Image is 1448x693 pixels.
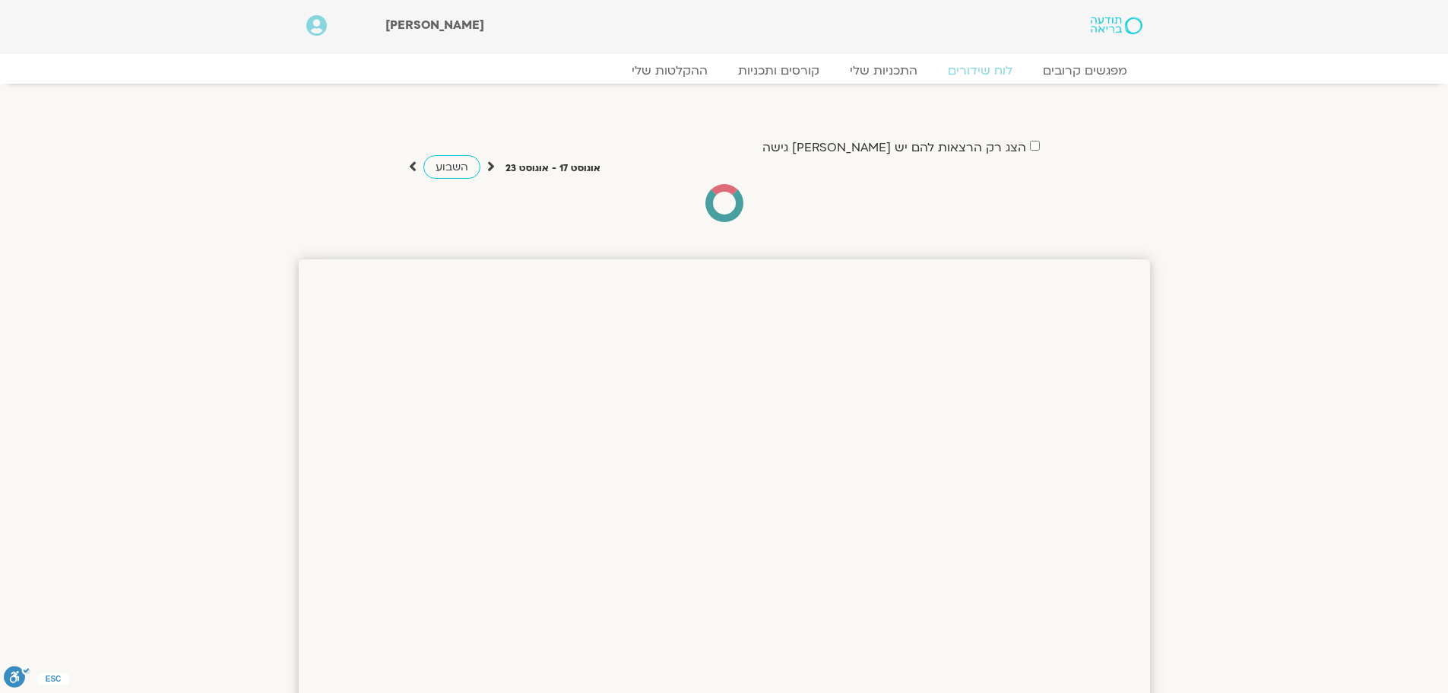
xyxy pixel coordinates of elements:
a: התכניות שלי [835,63,933,78]
p: אוגוסט 17 - אוגוסט 23 [505,161,600,176]
a: קורסים ותכניות [723,63,835,78]
a: מפגשים קרובים [1028,63,1142,78]
label: הצג רק הרצאות להם יש [PERSON_NAME] גישה [762,141,1026,154]
a: ההקלטות שלי [616,63,723,78]
a: השבוע [423,155,480,179]
a: לוח שידורים [933,63,1028,78]
span: [PERSON_NAME] [385,17,484,33]
nav: Menu [306,63,1142,78]
span: השבוע [436,160,468,174]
